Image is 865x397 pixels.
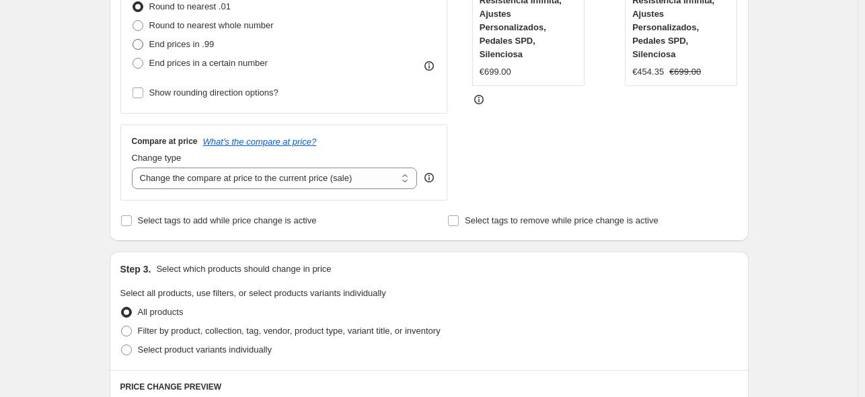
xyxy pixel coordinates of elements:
strike: €699.00 [669,65,701,79]
p: Select which products should change in price [156,262,331,276]
span: Round to nearest whole number [149,20,274,30]
button: What's the compare at price? [203,137,317,147]
span: Select tags to remove while price change is active [465,215,659,225]
h2: Step 3. [120,262,151,276]
h6: PRICE CHANGE PREVIEW [120,382,738,392]
div: €699.00 [480,65,511,79]
span: All products [138,307,184,317]
span: Change type [132,153,182,163]
span: Show rounding direction options? [149,87,278,98]
span: Filter by product, collection, tag, vendor, product type, variant title, or inventory [138,326,441,336]
span: Round to nearest .01 [149,1,231,11]
div: €454.35 [632,65,664,79]
span: Select all products, use filters, or select products variants individually [120,288,386,298]
span: End prices in a certain number [149,58,268,68]
span: Select tags to add while price change is active [138,215,317,225]
span: End prices in .99 [149,39,215,49]
span: Select product variants individually [138,345,272,355]
div: help [422,171,436,184]
h3: Compare at price [132,136,198,147]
